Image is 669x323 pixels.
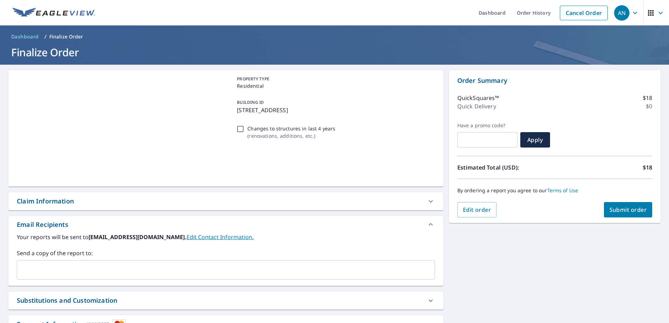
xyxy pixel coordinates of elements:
div: Substitutions and Customization [17,296,117,305]
img: EV Logo [13,8,95,18]
p: Quick Delivery [457,102,496,110]
p: By ordering a report you agree to our [457,187,652,194]
li: / [44,33,47,41]
button: Edit order [457,202,497,217]
label: Have a promo code? [457,122,517,129]
b: [EMAIL_ADDRESS][DOMAIN_NAME]. [89,233,186,241]
p: Changes to structures in last 4 years [247,125,335,132]
div: AN [614,5,629,21]
a: Terms of Use [547,187,578,194]
p: Finalize Order [49,33,83,40]
div: Email Recipients [17,220,68,229]
div: Claim Information [8,192,443,210]
p: $18 [643,163,652,172]
p: Order Summary [457,76,652,85]
p: Residential [237,82,432,89]
div: Email Recipients [8,216,443,233]
button: Apply [520,132,550,148]
div: Substitutions and Customization [8,292,443,309]
label: Your reports will be sent to [17,233,435,241]
span: Apply [526,136,544,144]
a: Dashboard [8,31,42,42]
label: Send a copy of the report to: [17,249,435,257]
span: Submit order [610,206,647,214]
p: Estimated Total (USD): [457,163,555,172]
p: $0 [646,102,652,110]
p: QuickSquares™ [457,94,499,102]
p: [STREET_ADDRESS] [237,106,432,114]
nav: breadcrumb [8,31,661,42]
h1: Finalize Order [8,45,661,59]
button: Submit order [604,202,653,217]
a: Cancel Order [560,6,608,20]
div: Claim Information [17,196,74,206]
p: $18 [643,94,652,102]
a: EditContactInfo [186,233,254,241]
span: Edit order [463,206,491,214]
p: BUILDING ID [237,99,264,105]
p: ( renovations, additions, etc. ) [247,132,335,139]
p: PROPERTY TYPE [237,76,432,82]
span: Dashboard [11,33,39,40]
